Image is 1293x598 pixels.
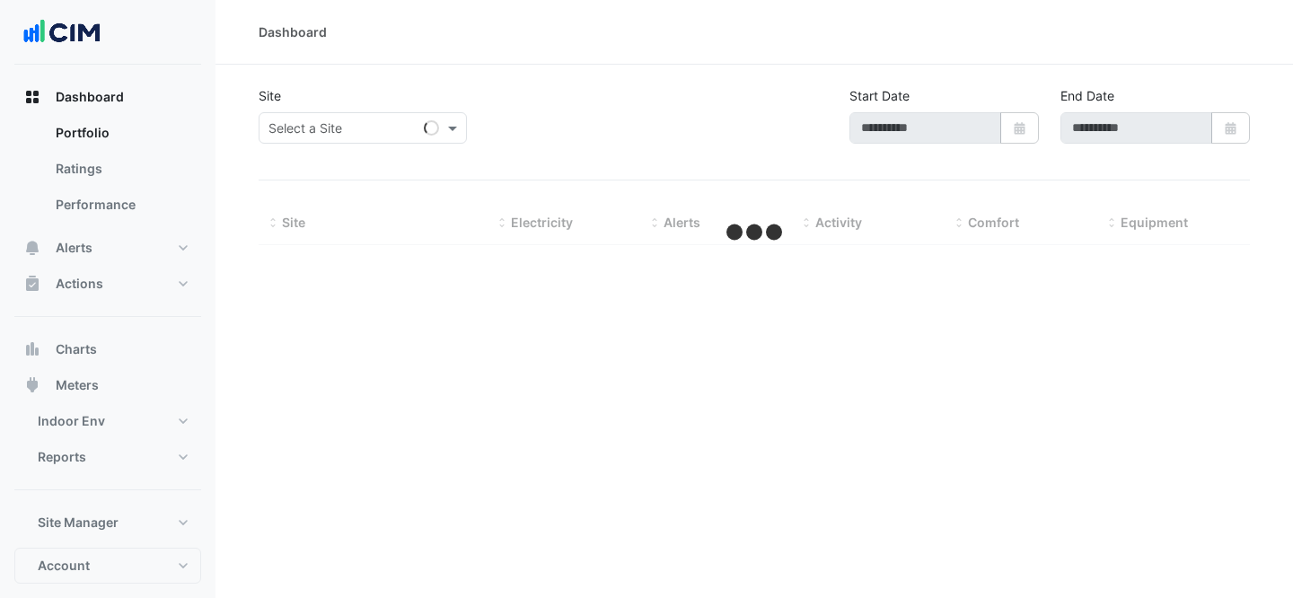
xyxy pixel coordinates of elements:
[259,22,327,41] div: Dashboard
[14,230,201,266] button: Alerts
[56,376,99,394] span: Meters
[14,115,201,230] div: Dashboard
[23,376,41,394] app-icon: Meters
[56,239,92,257] span: Alerts
[1121,215,1188,230] span: Equipment
[1060,86,1114,105] label: End Date
[41,115,201,151] a: Portfolio
[56,88,124,106] span: Dashboard
[968,215,1019,230] span: Comfort
[14,331,201,367] button: Charts
[23,88,41,106] app-icon: Dashboard
[14,403,201,439] button: Indoor Env
[38,448,86,466] span: Reports
[23,239,41,257] app-icon: Alerts
[14,505,201,541] button: Site Manager
[41,151,201,187] a: Ratings
[14,79,201,115] button: Dashboard
[56,340,97,358] span: Charts
[22,14,102,50] img: Company Logo
[41,187,201,223] a: Performance
[511,215,573,230] span: Electricity
[38,514,119,532] span: Site Manager
[38,557,90,575] span: Account
[14,548,201,584] button: Account
[282,215,305,230] span: Site
[259,86,281,105] label: Site
[56,275,103,293] span: Actions
[38,412,105,430] span: Indoor Env
[815,215,862,230] span: Activity
[14,266,201,302] button: Actions
[664,215,700,230] span: Alerts
[23,275,41,293] app-icon: Actions
[14,367,201,403] button: Meters
[849,86,910,105] label: Start Date
[14,439,201,475] button: Reports
[23,340,41,358] app-icon: Charts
